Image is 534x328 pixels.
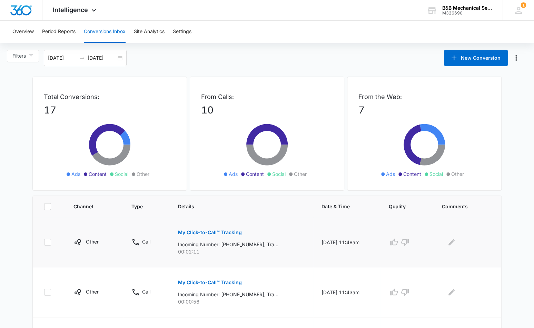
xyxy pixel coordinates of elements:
span: Date & Time [322,203,362,210]
button: Overview [12,21,34,43]
p: Incoming Number: [PHONE_NUMBER], Tracking Number: [PHONE_NUMBER], Ring To: [PHONE_NUMBER], Caller... [178,291,278,298]
p: From the Web: [358,92,490,101]
button: Settings [173,21,191,43]
span: Content [403,170,421,178]
p: 7 [358,103,490,117]
span: Ads [229,170,238,178]
button: My Click-to-Call™ Tracking [178,274,242,291]
p: 10 [201,103,333,117]
button: My Click-to-Call™ Tracking [178,224,242,241]
button: Edit Comments [446,287,457,298]
button: Period Reports [42,21,76,43]
div: account id [442,11,493,16]
span: Other [137,170,149,178]
span: Details [178,203,295,210]
button: Filters [7,50,39,62]
span: 1 [521,2,526,8]
p: 17 [44,103,176,117]
p: Other [86,238,99,245]
p: From Calls: [201,92,333,101]
p: My Click-to-Call™ Tracking [178,280,242,285]
td: [DATE] 11:48am [313,217,380,267]
p: Call [142,288,150,295]
p: Call [142,238,150,245]
span: Other [451,170,464,178]
button: Site Analytics [134,21,165,43]
span: Content [89,170,107,178]
span: Content [246,170,264,178]
span: Social [115,170,128,178]
span: swap-right [79,55,85,61]
span: Other [294,170,307,178]
span: Social [272,170,286,178]
span: Filters [12,52,26,60]
span: Channel [73,203,105,210]
span: Comments [442,203,480,210]
span: to [79,55,85,61]
button: Manage Numbers [511,52,522,63]
button: Edit Comments [446,237,457,248]
span: Ads [386,170,395,178]
span: Quality [388,203,415,210]
input: Start date [48,54,77,62]
p: Incoming Number: [PHONE_NUMBER], Tracking Number: [PHONE_NUMBER], Ring To: [PHONE_NUMBER], Caller... [178,241,278,248]
span: Intelligence [53,6,88,13]
button: Conversions Inbox [84,21,126,43]
div: account name [442,5,493,11]
p: 00:00:56 [178,298,305,305]
p: 00:02:11 [178,248,305,255]
p: My Click-to-Call™ Tracking [178,230,242,235]
p: Other [86,288,99,295]
span: Ads [71,170,80,178]
input: End date [88,54,116,62]
span: Type [131,203,151,210]
div: notifications count [521,2,526,8]
span: Social [429,170,443,178]
p: Total Conversions: [44,92,176,101]
button: New Conversion [444,50,508,66]
td: [DATE] 11:43am [313,267,380,317]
